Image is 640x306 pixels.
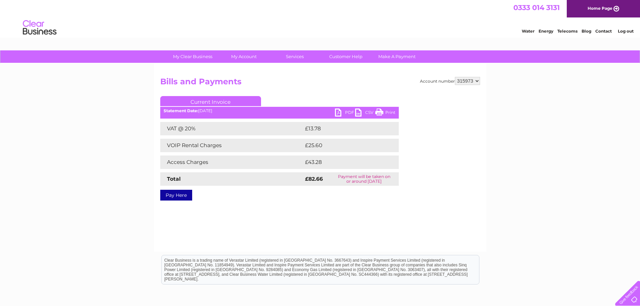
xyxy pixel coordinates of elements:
[355,108,375,118] a: CSV
[165,50,220,63] a: My Clear Business
[267,50,323,63] a: Services
[167,176,181,182] strong: Total
[303,122,385,135] td: £13.78
[160,77,480,90] h2: Bills and Payments
[335,108,355,118] a: PDF
[595,29,612,34] a: Contact
[303,139,385,152] td: £25.60
[330,172,399,186] td: Payment will be taken on or around [DATE]
[369,50,425,63] a: Make A Payment
[618,29,634,34] a: Log out
[23,17,57,38] img: logo.png
[160,139,303,152] td: VOIP Rental Charges
[160,156,303,169] td: Access Charges
[375,108,395,118] a: Print
[160,190,192,201] a: Pay Here
[420,77,480,85] div: Account number
[216,50,271,63] a: My Account
[539,29,553,34] a: Energy
[303,156,385,169] td: £43.28
[513,3,560,12] a: 0333 014 3131
[162,4,479,33] div: Clear Business is a trading name of Verastar Limited (registered in [GEOGRAPHIC_DATA] No. 3667643...
[582,29,591,34] a: Blog
[522,29,535,34] a: Water
[318,50,374,63] a: Customer Help
[160,96,261,106] a: Current Invoice
[557,29,578,34] a: Telecoms
[164,108,198,113] b: Statement Date:
[305,176,323,182] strong: £82.66
[160,108,399,113] div: [DATE]
[160,122,303,135] td: VAT @ 20%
